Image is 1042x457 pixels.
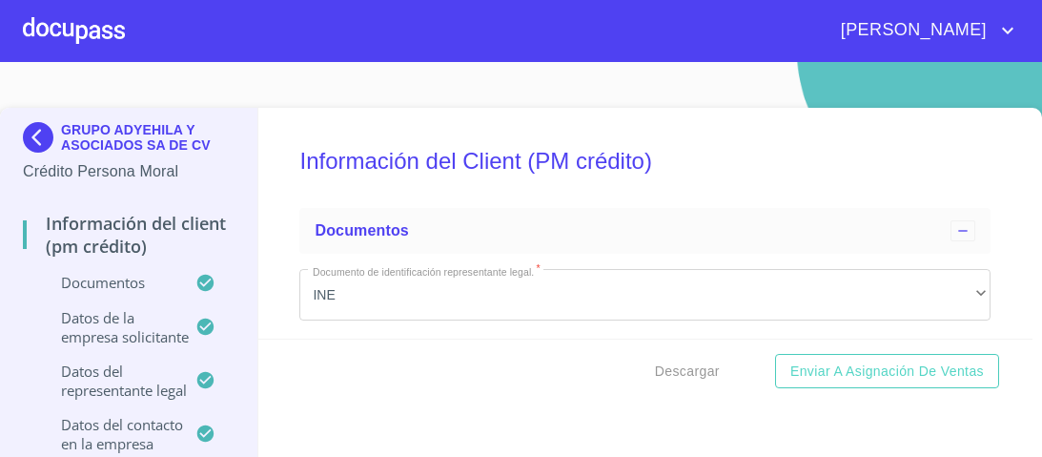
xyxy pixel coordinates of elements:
p: Documentos [23,273,195,292]
div: INE [299,269,991,321]
span: [PERSON_NAME] [827,15,996,46]
p: Datos del representante legal [23,362,195,400]
div: GRUPO ADYEHILA Y ASOCIADOS SA DE CV [23,122,235,160]
span: Documentos [315,222,408,239]
button: account of current user [827,15,1019,46]
div: Documentos [299,208,991,254]
button: Enviar a Asignación de Ventas [775,354,999,389]
p: Información del Client (PM crédito) [23,212,235,258]
img: Docupass spot blue [23,122,61,153]
button: Descargar [647,354,727,389]
h5: Información del Client (PM crédito) [299,122,991,200]
p: GRUPO ADYEHILA Y ASOCIADOS SA DE CV [61,122,235,153]
span: Descargar [655,360,720,384]
p: Crédito Persona Moral [23,160,235,183]
span: Enviar a Asignación de Ventas [790,360,984,384]
p: Datos de la empresa solicitante [23,308,195,346]
p: Datos del contacto en la empresa [23,415,195,453]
